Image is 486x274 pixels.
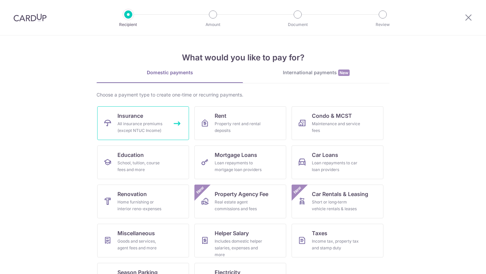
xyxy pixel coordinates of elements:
[194,145,286,179] a: Mortgage LoansLoan repayments to mortgage loan providers
[312,112,352,120] span: Condo & MCST
[117,238,166,251] div: Goods and services, agent fees and more
[117,199,166,212] div: Home furnishing or interior reno-expenses
[13,13,47,22] img: CardUp
[97,91,389,98] div: Choose a payment type to create one-time or recurring payments.
[117,229,155,237] span: Miscellaneous
[97,145,189,179] a: EducationSchool, tuition, course fees and more
[312,190,368,198] span: Car Rentals & Leasing
[243,69,389,76] div: International payments
[215,151,257,159] span: Mortgage Loans
[358,21,408,28] p: Review
[97,185,189,218] a: RenovationHome furnishing or interior reno-expenses
[117,151,144,159] span: Education
[292,185,303,196] span: New
[215,229,249,237] span: Helper Salary
[215,120,263,134] div: Property rent and rental deposits
[312,199,360,212] div: Short or long‑term vehicle rentals & leases
[312,238,360,251] div: Income tax, property tax and stamp duty
[16,5,29,11] span: Help
[292,145,383,179] a: Car LoansLoan repayments to car loan providers
[215,112,226,120] span: Rent
[312,151,338,159] span: Car Loans
[312,120,360,134] div: Maintenance and service fees
[97,52,389,64] h4: What would you like to pay for?
[97,224,189,257] a: MiscellaneousGoods and services, agent fees and more
[195,185,206,196] span: New
[103,21,153,28] p: Recipient
[117,112,143,120] span: Insurance
[194,106,286,140] a: RentProperty rent and rental deposits
[215,160,263,173] div: Loan repayments to mortgage loan providers
[292,106,383,140] a: Condo & MCSTMaintenance and service fees
[97,69,243,76] div: Domestic payments
[117,160,166,173] div: School, tuition, course fees and more
[117,120,166,134] div: All insurance premiums (except NTUC Income)
[338,70,350,76] span: New
[117,190,147,198] span: Renovation
[97,106,189,140] a: InsuranceAll insurance premiums (except NTUC Income)
[292,224,383,257] a: TaxesIncome tax, property tax and stamp duty
[215,238,263,258] div: Includes domestic helper salaries, expenses and more
[215,190,268,198] span: Property Agency Fee
[194,224,286,257] a: Helper SalaryIncludes domestic helper salaries, expenses and more
[292,185,383,218] a: Car Rentals & LeasingShort or long‑term vehicle rentals & leasesNew
[312,229,327,237] span: Taxes
[194,185,286,218] a: Property Agency FeeReal estate agent commissions and feesNew
[273,21,323,28] p: Document
[188,21,238,28] p: Amount
[312,160,360,173] div: Loan repayments to car loan providers
[215,199,263,212] div: Real estate agent commissions and fees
